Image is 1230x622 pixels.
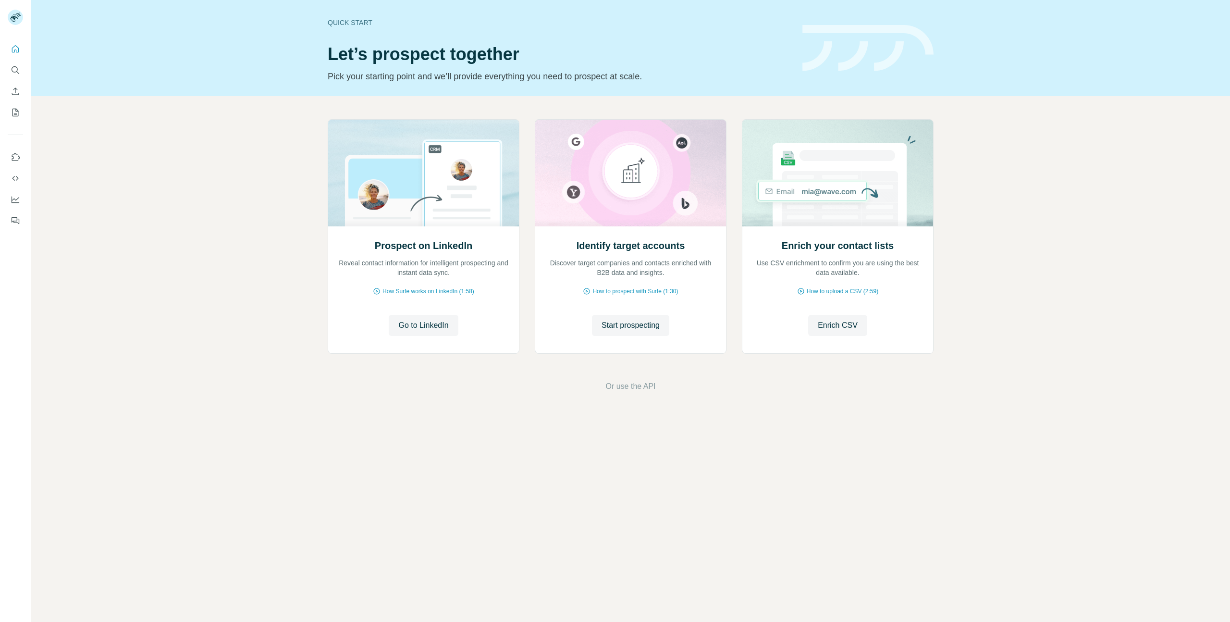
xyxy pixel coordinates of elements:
button: Use Surfe on LinkedIn [8,149,23,166]
img: Prospect on LinkedIn [328,120,519,226]
button: My lists [8,104,23,121]
p: Discover target companies and contacts enriched with B2B data and insights. [545,258,716,277]
span: Start prospecting [602,320,660,331]
button: Enrich CSV [8,83,23,100]
h2: Prospect on LinkedIn [375,239,472,252]
button: Or use the API [605,381,655,392]
span: Enrich CSV [818,320,858,331]
button: Quick start [8,40,23,58]
button: Use Surfe API [8,170,23,187]
button: Enrich CSV [808,315,867,336]
span: How to prospect with Surfe (1:30) [592,287,678,296]
p: Reveal contact information for intelligent prospecting and instant data sync. [338,258,509,277]
h1: Let’s prospect together [328,45,791,64]
p: Pick your starting point and we’ll provide everything you need to prospect at scale. [328,70,791,83]
button: Dashboard [8,191,23,208]
button: Search [8,62,23,79]
button: Start prospecting [592,315,669,336]
h2: Identify target accounts [577,239,685,252]
span: How Surfe works on LinkedIn (1:58) [382,287,474,296]
img: Identify target accounts [535,120,726,226]
p: Use CSV enrichment to confirm you are using the best data available. [752,258,923,277]
button: Go to LinkedIn [389,315,458,336]
h2: Enrich your contact lists [782,239,894,252]
div: Quick start [328,18,791,27]
span: Go to LinkedIn [398,320,448,331]
img: banner [802,25,934,72]
span: How to upload a CSV (2:59) [807,287,878,296]
img: Enrich your contact lists [742,120,934,226]
button: Feedback [8,212,23,229]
